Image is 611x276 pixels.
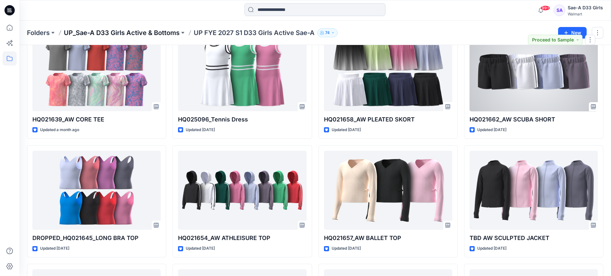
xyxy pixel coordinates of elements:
a: HQ021657_AW BALLET TOP [324,151,452,230]
button: 74 [317,28,338,37]
p: Updated [DATE] [186,127,215,133]
p: Updated [DATE] [477,127,506,133]
a: HQ021654_AW ATHLEISURE TOP [178,151,306,230]
p: Updated [DATE] [477,245,506,252]
button: New [558,27,587,39]
div: Sae-A D33 Girls [568,4,603,12]
p: HQ021654_AW ATHLEISURE TOP [178,234,306,243]
p: Updated [DATE] [332,127,361,133]
p: DROPPED_HQ021645_LONG BRA TOP [32,234,161,243]
p: HQ021657_AW BALLET TOP [324,234,452,243]
p: 74 [325,29,330,36]
p: HQ021658_AW PLEATED SKORT [324,115,452,124]
p: Updated a month ago [40,127,79,133]
p: UP FYE 2027 S1 D33 Girls Active Sae-A [194,28,315,37]
span: 99+ [540,5,550,11]
p: Updated [DATE] [186,245,215,252]
p: HQ021639_AW CORE TEE [32,115,161,124]
div: SA [554,4,565,16]
p: TBD AW SCULPTED JACKET [470,234,598,243]
a: HQ021658_AW PLEATED SKORT [324,32,452,111]
p: Updated [DATE] [40,245,69,252]
a: HQ021639_AW CORE TEE [32,32,161,111]
div: Walmart [568,12,603,16]
a: HQ025096_Tennis Dress [178,32,306,111]
a: DROPPED_HQ021645_LONG BRA TOP [32,151,161,230]
a: HQ021662_AW SCUBA SHORT [470,32,598,111]
a: UP_Sae-A D33 Girls Active & Bottoms [64,28,180,37]
p: HQ025096_Tennis Dress [178,115,306,124]
p: Updated [DATE] [332,245,361,252]
a: Folders [27,28,50,37]
p: HQ021662_AW SCUBA SHORT [470,115,598,124]
a: TBD AW SCULPTED JACKET [470,151,598,230]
